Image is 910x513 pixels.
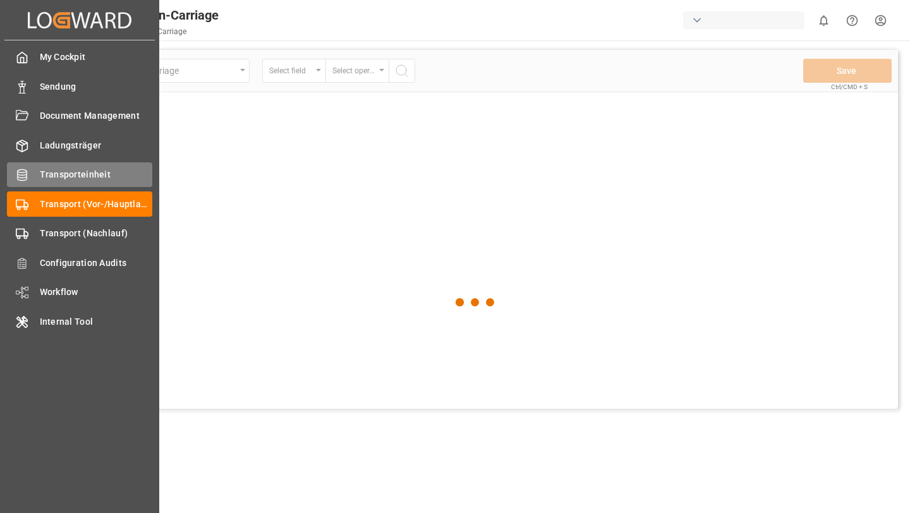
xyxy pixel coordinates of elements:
span: Transporteinheit [40,168,153,181]
a: Transport (Vor-/Hauptlauf) [7,191,152,216]
a: Document Management [7,104,152,128]
a: Internal Tool [7,309,152,334]
a: Transport (Nachlauf) [7,221,152,246]
span: Sendung [40,80,153,94]
a: Configuration Audits [7,250,152,275]
span: Transport (Nachlauf) [40,227,153,240]
span: Configuration Audits [40,256,153,270]
span: Workflow [40,286,153,299]
a: Sendung [7,74,152,99]
span: Document Management [40,109,153,123]
span: Internal Tool [40,315,153,329]
a: Transporteinheit [7,162,152,187]
span: My Cockpit [40,51,153,64]
a: My Cockpit [7,45,152,69]
button: Help Center [838,6,866,35]
button: show 0 new notifications [810,6,838,35]
a: Ladungsträger [7,133,152,157]
span: Transport (Vor-/Hauptlauf) [40,198,153,211]
span: Ladungsträger [40,139,153,152]
a: Workflow [7,280,152,305]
